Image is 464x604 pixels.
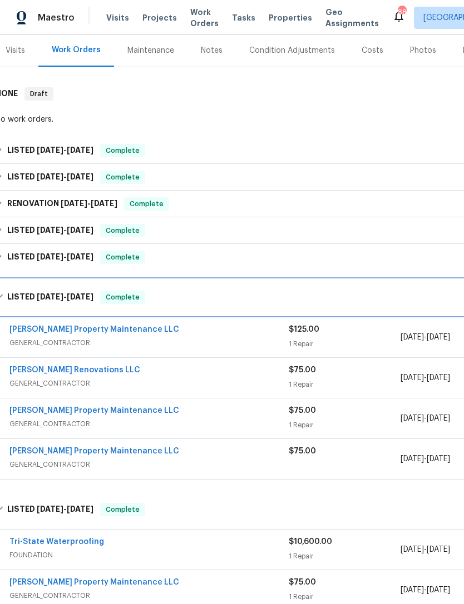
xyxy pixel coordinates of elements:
span: Properties [269,12,312,23]
span: - [401,453,450,465]
a: [PERSON_NAME] Property Maintenance LLC [9,407,179,415]
span: [DATE] [61,199,87,207]
span: - [401,372,450,383]
span: - [37,253,93,261]
span: GENERAL_CONTRACTOR [9,590,289,601]
span: Complete [125,198,168,209]
h6: LISTED [7,251,93,264]
span: [DATE] [37,505,63,513]
a: [PERSON_NAME] Property Maintenance LLC [9,578,179,586]
span: [DATE] [401,455,424,463]
span: - [401,544,450,555]
span: $10,600.00 [289,538,332,546]
span: [DATE] [37,293,63,301]
span: [DATE] [401,374,424,382]
span: GENERAL_CONTRACTOR [9,459,289,470]
a: [PERSON_NAME] Property Maintenance LLC [9,447,179,455]
span: $125.00 [289,326,319,333]
div: Notes [201,45,223,56]
div: 1 Repair [289,338,401,350]
div: 88 [398,7,406,18]
span: [DATE] [67,173,93,181]
span: [DATE] [427,546,450,553]
span: [DATE] [427,586,450,594]
h6: LISTED [7,144,93,157]
div: Work Orders [52,44,101,56]
span: [DATE] [67,226,93,234]
h6: LISTED [7,503,93,516]
span: Complete [101,172,144,183]
div: 1 Repair [289,420,401,431]
span: GENERAL_CONTRACTOR [9,378,289,389]
span: Maestro [38,12,75,23]
span: $75.00 [289,366,316,374]
a: [PERSON_NAME] Property Maintenance LLC [9,326,179,333]
span: - [37,293,93,301]
span: - [61,199,117,207]
span: Draft [26,88,52,99]
div: Costs [362,45,383,56]
span: - [37,505,93,513]
h6: RENOVATION [7,197,117,211]
span: Complete [101,252,144,263]
span: [DATE] [401,546,424,553]
h6: LISTED [7,171,93,184]
span: $75.00 [289,447,316,455]
span: - [37,146,93,154]
h6: LISTED [7,291,93,304]
span: [DATE] [37,226,63,234]
span: [DATE] [37,253,63,261]
a: Tri-State Waterproofing [9,538,104,546]
span: [DATE] [37,146,63,154]
a: [PERSON_NAME] Renovations LLC [9,366,140,374]
div: 1 Repair [289,591,401,602]
span: GENERAL_CONTRACTOR [9,337,289,348]
div: Visits [6,45,25,56]
span: FOUNDATION [9,550,289,561]
span: Complete [101,145,144,156]
span: $75.00 [289,407,316,415]
span: - [37,226,93,234]
span: Complete [101,292,144,303]
span: - [401,413,450,424]
span: [DATE] [67,146,93,154]
span: $75.00 [289,578,316,586]
span: [DATE] [427,374,450,382]
span: [DATE] [427,455,450,463]
div: 1 Repair [289,551,401,562]
span: Work Orders [190,7,219,29]
div: Condition Adjustments [249,45,335,56]
span: [DATE] [67,293,93,301]
span: Complete [101,504,144,515]
span: - [401,332,450,343]
span: [DATE] [401,586,424,594]
span: - [37,173,93,181]
h6: LISTED [7,224,93,237]
span: Geo Assignments [325,7,379,29]
span: Tasks [232,14,255,22]
span: - [401,585,450,596]
span: Projects [142,12,177,23]
span: [DATE] [401,333,424,341]
span: [DATE] [91,199,117,207]
div: Maintenance [127,45,174,56]
div: 1 Repair [289,379,401,390]
span: [DATE] [401,415,424,422]
span: [DATE] [37,173,63,181]
span: Visits [106,12,129,23]
span: [DATE] [427,333,450,341]
span: GENERAL_CONTRACTOR [9,418,289,430]
span: [DATE] [67,253,93,261]
span: [DATE] [427,415,450,422]
span: Complete [101,225,144,236]
span: [DATE] [67,505,93,513]
div: Photos [410,45,436,56]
